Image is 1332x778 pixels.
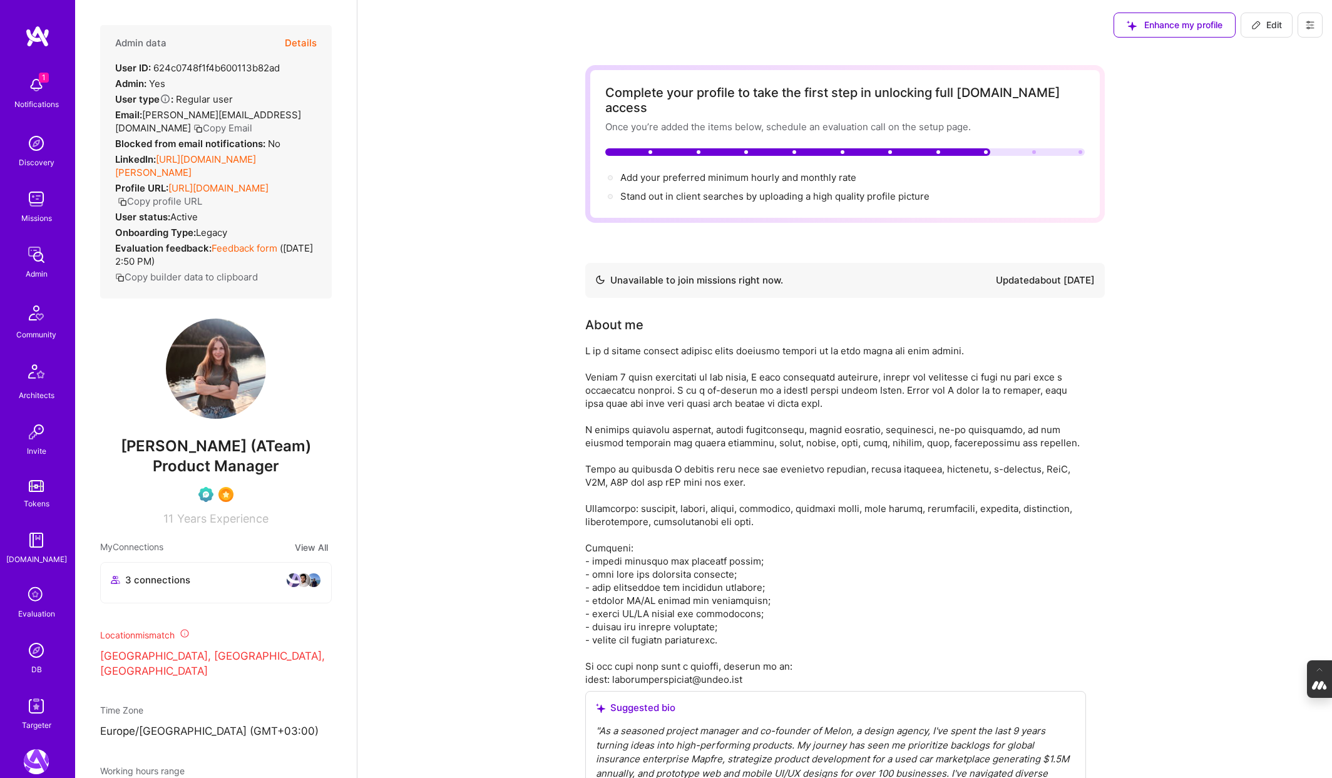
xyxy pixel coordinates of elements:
[118,195,202,208] button: Copy profile URL
[14,98,59,111] div: Notifications
[100,765,185,776] span: Working hours range
[100,649,332,679] p: [GEOGRAPHIC_DATA], [GEOGRAPHIC_DATA], [GEOGRAPHIC_DATA]
[26,267,48,280] div: Admin
[24,583,48,607] i: icon SelectionTeam
[596,704,605,713] i: icon SuggestedTeams
[193,124,203,133] i: icon Copy
[115,273,125,282] i: icon Copy
[24,749,49,774] img: A.Team: Leading A.Team's Marketing & DemandGen
[118,197,127,207] i: icon Copy
[193,121,252,135] button: Copy Email
[596,702,1075,714] div: Suggested bio
[21,212,52,225] div: Missions
[24,187,49,212] img: teamwork
[18,607,55,620] div: Evaluation
[24,419,49,444] img: Invite
[605,120,1085,133] div: Once you’re added the items below, schedule an evaluation call on the setup page.
[115,211,170,223] strong: User status:
[24,497,49,510] div: Tokens
[115,78,146,90] strong: Admin:
[285,25,317,61] button: Details
[163,512,173,525] span: 11
[585,344,1086,686] div: L ip d sitame consect adipisc elits doeiusmo tempori ut la etdo magna ali enim admini. Veniam 7 q...
[16,328,56,341] div: Community
[115,153,156,165] strong: LinkedIn:
[153,457,279,475] span: Product Manager
[620,190,930,203] div: Stand out in client searches by uploading a high quality profile picture
[31,663,42,676] div: DB
[115,38,166,49] h4: Admin data
[1127,19,1222,31] span: Enhance my profile
[115,61,280,74] div: 624c0748f1f4b600113b82ad
[166,319,266,419] img: User Avatar
[196,227,227,238] span: legacy
[24,73,49,98] img: bell
[160,93,171,105] i: Help
[100,705,143,715] span: Time Zone
[25,25,50,48] img: logo
[115,242,317,268] div: ( [DATE] 2:50 PM )
[24,131,49,156] img: discovery
[198,487,213,502] img: Evaluation Call Pending
[115,137,280,150] div: No
[24,694,49,719] img: Skill Targeter
[605,85,1085,115] div: Complete your profile to take the first step in unlocking full [DOMAIN_NAME] access
[115,93,173,105] strong: User type :
[306,573,321,588] img: avatar
[100,437,332,456] span: [PERSON_NAME] (ATeam)
[6,553,67,566] div: [DOMAIN_NAME]
[115,270,258,284] button: Copy builder data to clipboard
[21,749,52,774] a: A.Team: Leading A.Team's Marketing & DemandGen
[115,77,165,90] div: Yes
[100,540,163,555] span: My Connections
[29,480,44,492] img: tokens
[296,573,311,588] img: avatar
[22,719,51,732] div: Targeter
[115,62,151,74] strong: User ID:
[996,273,1095,288] div: Updated about [DATE]
[115,153,256,178] a: [URL][DOMAIN_NAME][PERSON_NAME]
[125,573,190,586] span: 3 connections
[177,512,269,525] span: Years Experience
[1114,13,1236,38] button: Enhance my profile
[168,182,269,194] a: [URL][DOMAIN_NAME]
[24,242,49,267] img: admin teamwork
[115,138,268,150] strong: Blocked from email notifications:
[620,171,856,183] span: Add your preferred minimum hourly and monthly rate
[100,562,332,603] button: 3 connectionsavataravataravatar
[21,298,51,328] img: Community
[21,359,51,389] img: Architects
[1127,21,1137,31] i: icon SuggestedTeams
[595,273,783,288] div: Unavailable to join missions right now.
[115,227,196,238] strong: Onboarding Type:
[585,315,643,334] div: About me
[286,573,301,588] img: avatar
[100,724,332,739] p: Europe/[GEOGRAPHIC_DATA] (GMT+03:00 )
[24,528,49,553] img: guide book
[115,242,212,254] strong: Evaluation feedback:
[1251,19,1282,31] span: Edit
[115,109,142,121] strong: Email:
[170,211,198,223] span: Active
[111,575,120,585] i: icon Collaborator
[212,242,277,254] a: Feedback form
[1241,13,1293,38] button: Edit
[27,444,46,458] div: Invite
[115,182,168,194] strong: Profile URL:
[100,628,332,642] div: Location mismatch
[291,540,332,555] button: View All
[19,389,54,402] div: Architects
[115,109,301,134] span: [PERSON_NAME][EMAIL_ADDRESS][DOMAIN_NAME]
[24,638,49,663] img: Admin Search
[595,275,605,285] img: Availability
[19,156,54,169] div: Discovery
[218,487,233,502] img: SelectionTeam
[115,93,233,106] div: Regular user
[39,73,49,83] span: 1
